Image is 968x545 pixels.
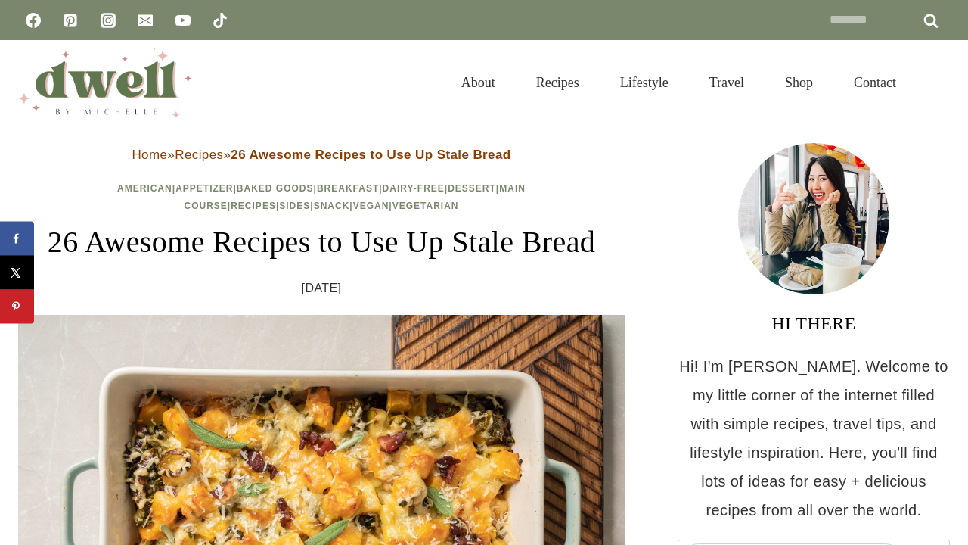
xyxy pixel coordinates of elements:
a: Breakfast [317,183,379,194]
a: About [441,56,516,109]
a: Pinterest [55,5,85,36]
a: Vegetarian [392,201,459,211]
time: [DATE] [302,277,342,300]
a: Instagram [93,5,123,36]
a: Dessert [448,183,496,194]
a: Travel [689,56,765,109]
a: Vegan [353,201,389,211]
a: Facebook [18,5,48,36]
a: Snack [314,201,350,211]
strong: 26 Awesome Recipes to Use Up Stale Bread [231,148,510,162]
a: Baked Goods [237,183,314,194]
h3: HI THERE [678,310,950,337]
span: | | | | | | | | | | | [117,183,526,211]
img: DWELL by michelle [18,48,192,117]
a: Lifestyle [600,56,689,109]
a: Contact [833,56,917,109]
button: View Search Form [924,70,950,95]
a: YouTube [168,5,198,36]
a: Recipes [231,201,276,211]
a: TikTok [205,5,235,36]
a: Appetizer [175,183,233,194]
p: Hi! I'm [PERSON_NAME]. Welcome to my little corner of the internet filled with simple recipes, tr... [678,352,950,525]
a: Email [130,5,160,36]
a: American [117,183,172,194]
span: » » [132,148,510,162]
a: Recipes [175,148,223,162]
h1: 26 Awesome Recipes to Use Up Stale Bread [18,220,625,265]
a: Recipes [516,56,600,109]
a: Sides [279,201,310,211]
a: Dairy-Free [383,183,445,194]
a: Home [132,148,167,162]
nav: Primary Navigation [441,56,917,109]
a: Shop [765,56,833,109]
